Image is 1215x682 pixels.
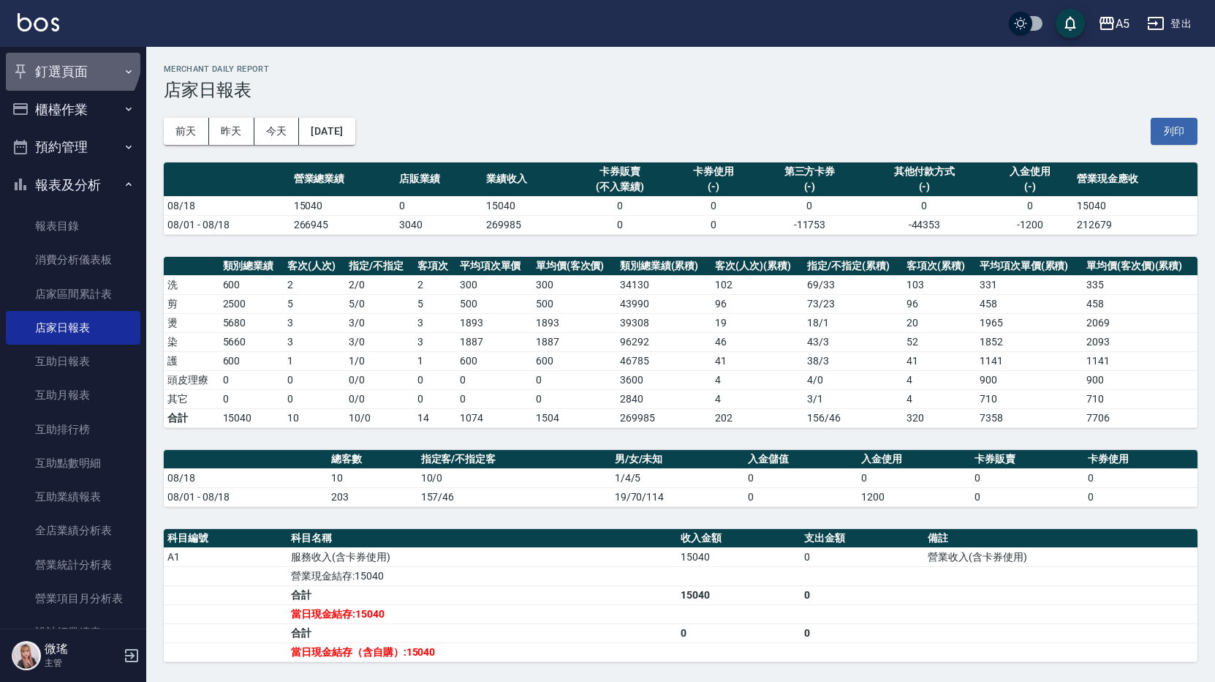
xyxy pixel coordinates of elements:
div: 卡券販賣 [573,164,666,179]
th: 卡券使用 [1084,450,1197,469]
td: 1893 [456,313,532,332]
td: 212679 [1073,215,1197,234]
td: 458 [976,294,1083,313]
td: -44353 [863,215,987,234]
td: 34130 [616,275,712,294]
td: 1141 [1083,351,1197,370]
button: 釘選頁面 [6,53,140,91]
table: a dense table [164,450,1197,507]
td: 69 / 33 [803,275,903,294]
td: 3 [414,313,456,332]
td: 護 [164,351,219,370]
a: 互助排行榜 [6,413,140,446]
th: 科目編號 [164,529,287,548]
td: 4 [711,389,803,408]
td: 0 [219,370,284,389]
td: 7706 [1083,408,1197,427]
td: 2069 [1083,313,1197,332]
td: 900 [976,370,1083,389]
th: 客項次 [414,257,456,276]
th: 單均價(客次價) [532,257,616,276]
button: 列印 [1151,118,1197,145]
td: 0 [757,196,862,215]
div: 卡券使用 [673,164,753,179]
button: 登出 [1141,10,1197,37]
th: 指定/不指定 [345,257,414,276]
td: 0 [1084,487,1197,506]
td: 157/46 [417,487,611,506]
td: 15040 [482,196,569,215]
a: 消費分析儀表板 [6,243,140,277]
a: 互助日報表 [6,345,140,378]
td: 0 [858,468,971,487]
td: 0 [1084,468,1197,487]
div: (-) [866,179,983,195]
table: a dense table [164,529,1197,662]
td: 0 [284,370,345,389]
a: 設計師業績表 [6,615,140,649]
td: 3 / 1 [803,389,903,408]
td: 3 / 0 [345,313,414,332]
a: 互助月報表 [6,378,140,412]
td: 2840 [616,389,712,408]
td: 5 [414,294,456,313]
td: 300 [532,275,616,294]
td: 0 [395,196,482,215]
td: 08/01 - 08/18 [164,215,290,234]
button: 櫃檯作業 [6,91,140,129]
td: 2500 [219,294,284,313]
td: -1200 [986,215,1073,234]
td: 500 [456,294,532,313]
td: 0 [219,389,284,408]
th: 指定/不指定(累積) [803,257,903,276]
td: 4 [903,370,976,389]
th: 單均價(客次價)(累積) [1083,257,1197,276]
td: 38 / 3 [803,351,903,370]
td: 3600 [616,370,712,389]
td: 320 [903,408,976,427]
td: 0 [971,468,1084,487]
td: 15040 [219,408,284,427]
div: A5 [1116,15,1129,33]
th: 收入金額 [677,529,800,548]
td: 其它 [164,389,219,408]
td: 600 [219,275,284,294]
th: 營業總業績 [290,162,395,197]
td: 0 [456,389,532,408]
td: 0 [532,370,616,389]
td: 331 [976,275,1083,294]
td: 19 [711,313,803,332]
div: (-) [673,179,753,195]
td: 0 [800,623,924,642]
td: 頭皮理療 [164,370,219,389]
td: 3 [414,332,456,351]
td: 合計 [164,408,219,427]
td: 15040 [1073,196,1197,215]
td: 710 [976,389,1083,408]
td: 0 [744,487,858,506]
button: 昨天 [209,118,254,145]
td: 103 [903,275,976,294]
th: 支出金額 [800,529,924,548]
td: 96 [903,294,976,313]
td: 41 [711,351,803,370]
div: (-) [760,179,858,195]
td: 1504 [532,408,616,427]
th: 客次(人次) [284,257,345,276]
a: 店家日報表 [6,311,140,345]
td: 39308 [616,313,712,332]
th: 客次(人次)(累積) [711,257,803,276]
td: 300 [456,275,532,294]
td: 156/46 [803,408,903,427]
td: 203 [328,487,417,506]
td: 2 [284,275,345,294]
td: 202 [711,408,803,427]
div: 第三方卡券 [760,164,858,179]
td: 0 [800,585,924,604]
button: [DATE] [299,118,355,145]
td: 08/01 - 08/18 [164,487,328,506]
td: 46785 [616,351,712,370]
td: 458 [1083,294,1197,313]
th: 業績收入 [482,162,569,197]
td: 3 [284,313,345,332]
